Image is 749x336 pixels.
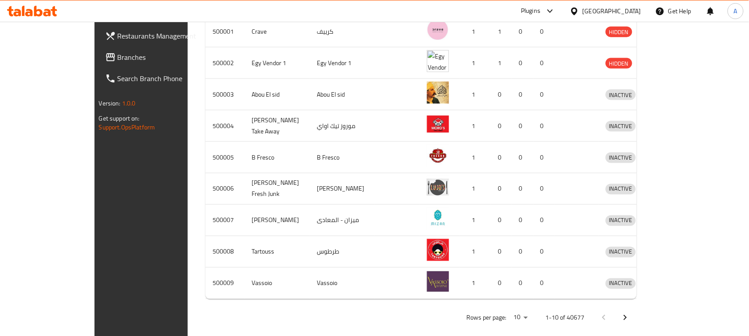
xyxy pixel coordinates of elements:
td: كرييف [310,16,375,47]
td: 0 [491,79,512,110]
span: INACTIVE [606,247,636,257]
td: 1 [460,268,491,299]
td: 0 [512,110,533,142]
td: 0 [512,16,533,47]
td: B Fresco [310,142,375,173]
td: 0 [512,47,533,79]
td: طرطوس [310,236,375,268]
span: Version: [99,98,121,109]
span: INACTIVE [606,121,636,131]
td: 0 [512,236,533,268]
td: 0 [491,142,512,173]
td: 0 [512,173,533,205]
td: Tartouss [244,236,310,268]
td: Egy Vendor 1 [244,47,310,79]
div: Plugins [521,6,540,16]
td: B Fresco [244,142,310,173]
td: 1 [491,16,512,47]
td: Abou El sid [310,79,375,110]
td: 0 [533,79,555,110]
img: Moro's Take Away [427,113,449,135]
td: 1 [460,142,491,173]
div: HIDDEN [606,58,632,69]
td: 500003 [205,79,244,110]
td: Vassoio [310,268,375,299]
td: 1 [460,79,491,110]
span: Get support on: [99,113,140,124]
a: Search Branch Phone [98,68,220,89]
span: HIDDEN [606,27,632,37]
td: 500008 [205,236,244,268]
td: Egy Vendor 1 [310,47,375,79]
span: Search Branch Phone [118,73,213,84]
td: 1 [460,205,491,236]
div: Rows per page: [510,311,531,324]
td: 0 [491,236,512,268]
p: 1-10 of 40677 [545,313,584,324]
img: Crave [427,19,449,41]
td: 0 [491,205,512,236]
td: Vassoio [244,268,310,299]
td: 1 [460,173,491,205]
img: Abou El sid [427,82,449,104]
td: 500005 [205,142,244,173]
span: INACTIVE [606,215,636,226]
p: Rows per page: [466,313,506,324]
img: B Fresco [427,145,449,167]
span: A [734,6,737,16]
td: [PERSON_NAME] [310,173,375,205]
td: 1 [460,236,491,268]
span: Restaurants Management [118,31,213,41]
div: [GEOGRAPHIC_DATA] [583,6,641,16]
span: INACTIVE [606,152,636,163]
td: 0 [533,173,555,205]
td: ميزان - المعادى [310,205,375,236]
td: 0 [491,268,512,299]
span: INACTIVE [606,90,636,100]
img: Vassoio [427,270,449,293]
button: Next page [615,307,636,328]
td: 500004 [205,110,244,142]
td: 1 [460,16,491,47]
div: INACTIVE [606,121,636,132]
a: Support.OpsPlatform [99,121,155,133]
td: [PERSON_NAME] Take Away [244,110,310,142]
td: 0 [533,16,555,47]
td: موروز تيك اواي [310,110,375,142]
div: INACTIVE [606,247,636,258]
td: 500009 [205,268,244,299]
td: [PERSON_NAME] Fresh Junk [244,173,310,205]
td: 1 [460,110,491,142]
td: 0 [491,110,512,142]
td: 1 [491,47,512,79]
td: 0 [512,205,533,236]
a: Restaurants Management [98,25,220,47]
td: Abou El sid [244,79,310,110]
td: 0 [533,110,555,142]
td: 0 [533,268,555,299]
span: INACTIVE [606,184,636,194]
span: INACTIVE [606,278,636,289]
td: 500001 [205,16,244,47]
span: Branches [118,52,213,63]
td: 0 [512,79,533,110]
td: 1 [460,47,491,79]
td: [PERSON_NAME] [244,205,310,236]
img: Lujo's Fresh Junk [427,176,449,198]
td: 0 [512,142,533,173]
td: 0 [533,236,555,268]
div: INACTIVE [606,184,636,195]
a: Branches [98,47,220,68]
img: Mizan - Maadi [427,207,449,230]
td: 0 [533,142,555,173]
td: 0 [533,47,555,79]
td: 500006 [205,173,244,205]
td: 500002 [205,47,244,79]
img: Egy Vendor 1 [427,50,449,72]
td: 0 [512,268,533,299]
